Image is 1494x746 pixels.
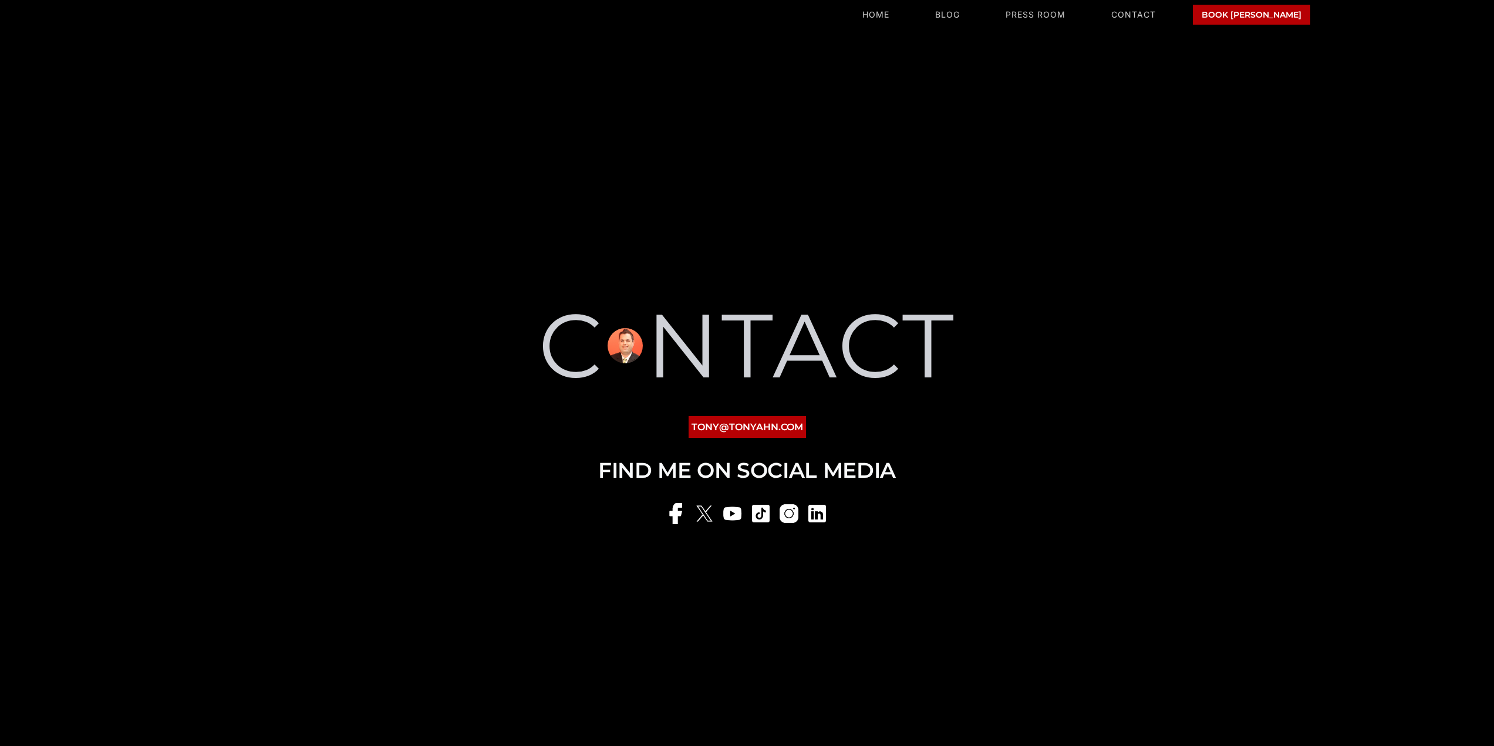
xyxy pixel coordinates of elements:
[862,10,889,20] a: Home
[689,416,806,438] a: moc.nhaynot@ynot
[1111,10,1156,20] a: CONTACT
[1006,10,1065,20] a: PRESS ROOM
[646,296,956,395] h1: ntact
[1193,5,1310,25] a: BOOK [PERSON_NAME]
[598,459,896,482] h2: Find Me on Social Media
[538,296,604,395] h1: C
[935,10,960,20] a: blog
